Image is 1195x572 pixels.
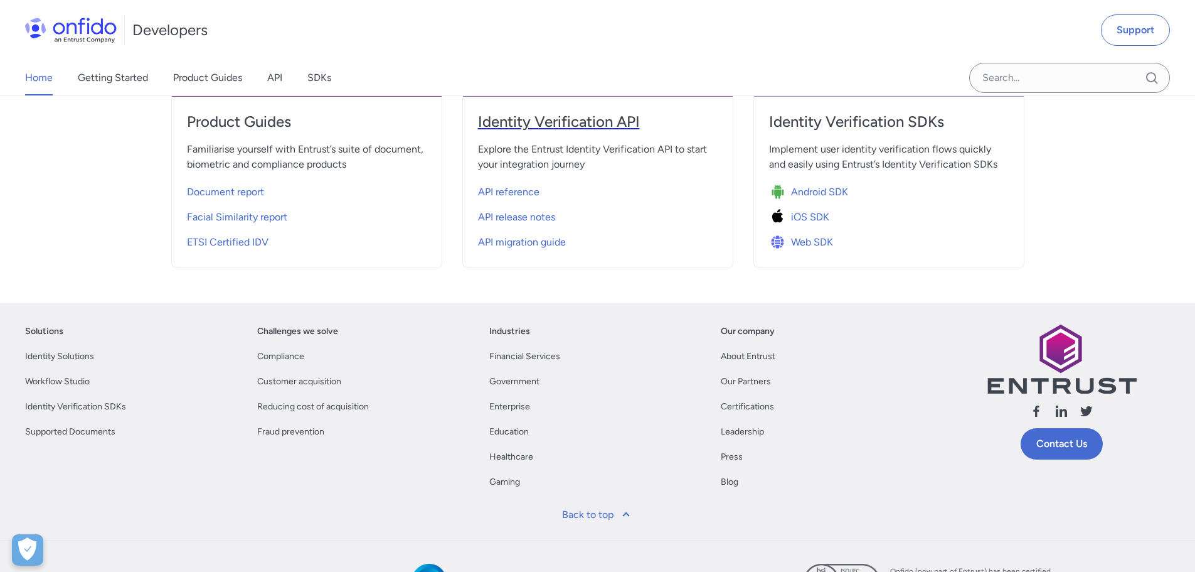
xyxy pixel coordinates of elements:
[769,183,791,201] img: Icon Android SDK
[478,177,718,202] a: API reference
[769,208,791,226] img: Icon iOS SDK
[25,18,117,43] img: Onfido Logo
[721,349,775,364] a: About Entrust
[769,177,1009,202] a: Icon Android SDKAndroid SDK
[187,202,427,227] a: Facial Similarity report
[187,177,427,202] a: Document report
[25,60,53,95] a: Home
[489,450,533,465] a: Healthcare
[489,349,560,364] a: Financial Services
[25,374,90,389] a: Workflow Studio
[769,234,791,251] img: Icon Web SDK
[478,235,566,250] span: API migration guide
[1029,404,1044,423] a: Follow us facebook
[489,475,520,490] a: Gaming
[478,202,718,227] a: API release notes
[769,227,1009,252] a: Icon Web SDKWeb SDK
[187,235,268,250] span: ETSI Certified IDV
[721,424,764,440] a: Leadership
[187,112,427,132] h4: Product Guides
[132,20,208,40] h1: Developers
[173,60,242,95] a: Product Guides
[257,349,304,364] a: Compliance
[1029,404,1044,419] svg: Follow us facebook
[769,112,1009,142] a: Identity Verification SDKs
[1054,404,1069,423] a: Follow us linkedin
[791,235,833,250] span: Web SDK
[187,227,427,252] a: ETSI Certified IDV
[12,534,43,566] button: Open Preferences
[25,424,115,440] a: Supported Documents
[489,374,539,389] a: Government
[769,202,1009,227] a: Icon iOS SDKiOS SDK
[489,399,530,414] a: Enterprise
[478,112,718,142] a: Identity Verification API
[478,210,555,225] span: API release notes
[257,399,369,414] a: Reducing cost of acquisition
[769,112,1009,132] h4: Identity Verification SDKs
[187,185,264,200] span: Document report
[986,324,1137,394] img: Entrust logo
[478,142,718,172] span: Explore the Entrust Identity Verification API to start your integration journey
[478,112,718,132] h4: Identity Verification API
[769,142,1009,172] span: Implement user identity verification flows quickly and easily using Entrust’s Identity Verificati...
[721,475,738,490] a: Blog
[1101,14,1170,46] a: Support
[257,324,338,339] a: Challenges we solve
[307,60,331,95] a: SDKs
[25,349,94,364] a: Identity Solutions
[267,60,282,95] a: API
[25,399,126,414] a: Identity Verification SDKs
[489,424,529,440] a: Education
[78,60,148,95] a: Getting Started
[1079,404,1094,419] svg: Follow us X (Twitter)
[187,210,287,225] span: Facial Similarity report
[1054,404,1069,419] svg: Follow us linkedin
[489,324,530,339] a: Industries
[791,185,848,200] span: Android SDK
[478,227,718,252] a: API migration guide
[257,374,341,389] a: Customer acquisition
[478,185,539,200] span: API reference
[1079,404,1094,423] a: Follow us X (Twitter)
[969,63,1170,93] input: Onfido search input field
[257,424,324,440] a: Fraud prevention
[12,534,43,566] div: Cookie Preferences
[25,324,63,339] a: Solutions
[721,450,743,465] a: Press
[555,500,641,530] a: Back to top
[721,374,771,389] a: Our Partners
[721,324,775,339] a: Our company
[721,399,774,414] a: Certifications
[1021,428,1103,460] a: Contact Us
[187,142,427,172] span: Familiarise yourself with Entrust’s suite of document, biometric and compliance products
[791,210,829,225] span: iOS SDK
[187,112,427,142] a: Product Guides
